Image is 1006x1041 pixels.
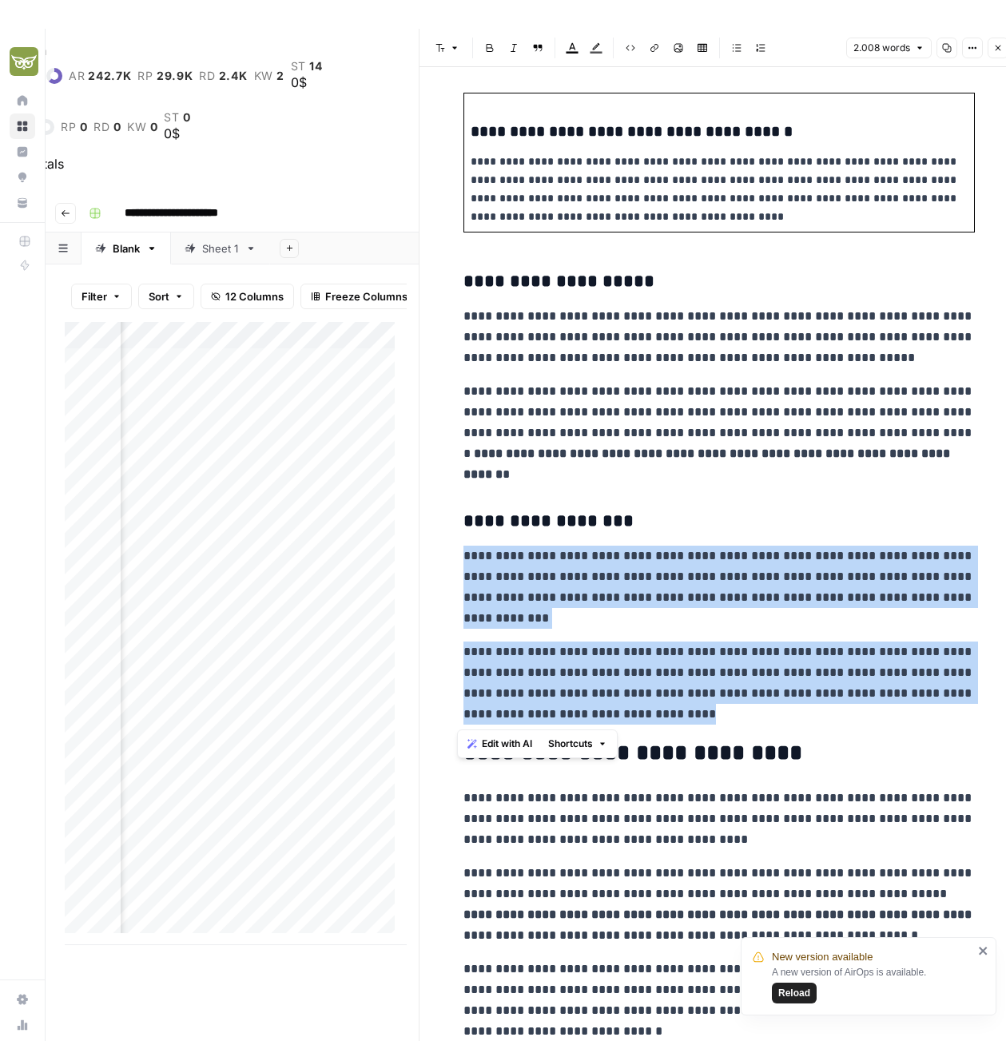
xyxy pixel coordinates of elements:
span: Reload [778,986,810,1000]
div: Sheet 1 [202,240,239,256]
span: st [291,60,306,73]
span: 14 [309,60,322,73]
span: 2.4K [219,70,248,82]
a: Sheet 1 [171,232,270,264]
span: kw [127,121,146,133]
span: rp [137,70,153,82]
span: ar [69,70,85,82]
a: rp29.9K [137,70,193,82]
div: Blank [113,240,140,256]
span: st [164,111,179,124]
button: Freeze Columns [300,284,418,309]
span: 29.9K [157,70,193,82]
span: Filter [82,288,107,304]
a: kw2 [254,70,284,82]
button: Filter [71,284,132,309]
span: Sort [149,288,169,304]
span: 0 [113,121,121,133]
span: kw [254,70,273,82]
a: Settings [10,987,35,1012]
span: New version available [772,949,873,965]
a: Blank [82,232,171,264]
a: rd2.4K [199,70,247,82]
button: Sort [138,284,194,309]
div: 0$ [291,73,323,92]
span: rd [93,121,109,133]
span: Edit with AI [482,737,532,751]
div: 0$ [164,124,190,143]
a: ar242.7K [69,70,132,82]
span: Shortcuts [548,737,593,751]
a: rd0 [93,121,121,133]
button: Shortcuts [542,733,614,754]
span: 0 [150,121,158,133]
a: rp0 [61,121,87,133]
span: rd [199,70,215,82]
a: Usage [10,1012,35,1038]
span: 0 [80,121,88,133]
a: Your Data [10,190,35,216]
span: 12 Columns [225,288,284,304]
button: Edit with AI [461,733,539,754]
span: 2.008 words [853,41,910,55]
button: 12 Columns [201,284,294,309]
a: st14 [291,60,323,73]
a: st0 [164,111,190,124]
button: 2.008 words [846,38,932,58]
button: close [978,944,989,957]
span: Freeze Columns [325,288,408,304]
a: kw0 [127,121,157,133]
span: 242.7K [88,70,131,82]
button: Reload [772,983,817,1003]
span: 2 [276,70,284,82]
span: 0 [183,111,191,124]
div: A new version of AirOps is available. [772,965,973,1003]
span: rp [61,121,76,133]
